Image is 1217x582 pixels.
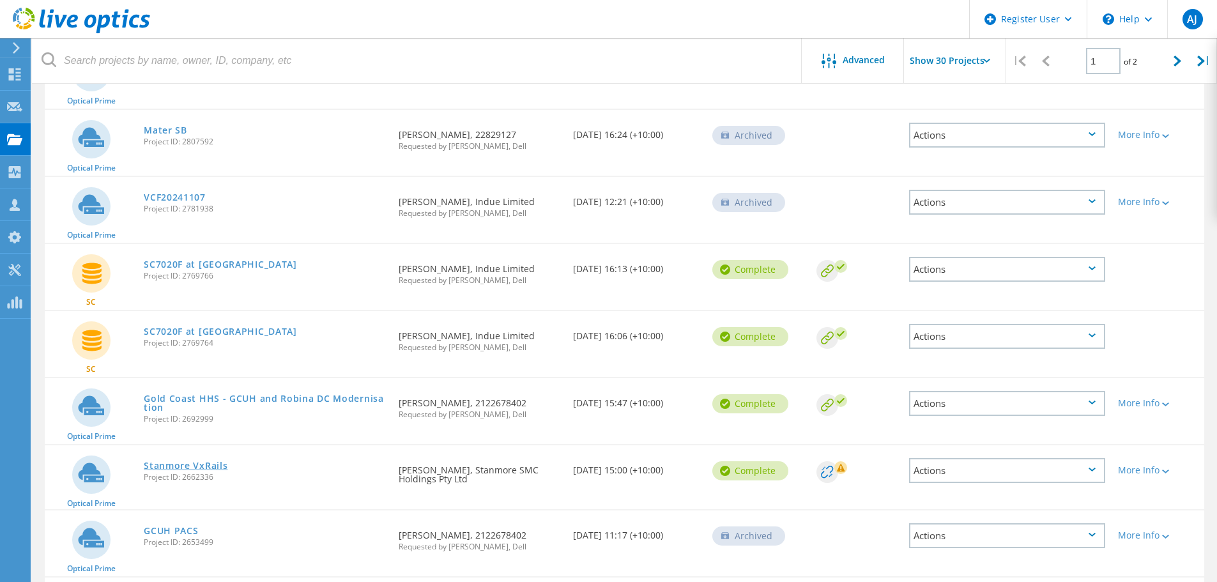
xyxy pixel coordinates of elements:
div: Actions [909,123,1105,148]
div: [DATE] 16:06 (+10:00) [567,311,706,353]
div: Archived [712,126,785,145]
div: | [1191,38,1217,84]
div: Actions [909,324,1105,349]
span: of 2 [1124,56,1137,67]
span: SC [86,365,96,373]
div: Complete [712,394,788,413]
input: Search projects by name, owner, ID, company, etc [32,38,802,83]
span: Requested by [PERSON_NAME], Dell [399,142,560,150]
span: Requested by [PERSON_NAME], Dell [399,344,560,351]
div: [PERSON_NAME], Indue Limited [392,244,566,297]
a: Mater SB [144,126,187,135]
div: [PERSON_NAME], Stanmore SMC Holdings Pty Ltd [392,445,566,496]
span: Advanced [843,56,885,65]
span: Optical Prime [67,231,116,239]
a: VCF20241107 [144,193,206,202]
div: More Info [1118,466,1198,475]
span: Requested by [PERSON_NAME], Dell [399,210,560,217]
div: [DATE] 16:13 (+10:00) [567,244,706,286]
div: [PERSON_NAME], Indue Limited [392,311,566,364]
div: [PERSON_NAME], 2122678402 [392,510,566,563]
div: [DATE] 12:21 (+10:00) [567,177,706,219]
div: More Info [1118,130,1198,139]
span: Requested by [PERSON_NAME], Dell [399,277,560,284]
svg: \n [1103,13,1114,25]
div: Complete [712,327,788,346]
div: Archived [712,526,785,546]
div: Actions [909,391,1105,416]
div: Actions [909,257,1105,282]
span: Requested by [PERSON_NAME], Dell [399,543,560,551]
div: [DATE] 15:47 (+10:00) [567,378,706,420]
div: Actions [909,458,1105,483]
span: Optical Prime [67,500,116,507]
div: Actions [909,523,1105,548]
a: Live Optics Dashboard [13,27,150,36]
div: More Info [1118,399,1198,408]
a: GCUH PACS [144,526,198,535]
div: Complete [712,260,788,279]
div: [DATE] 15:00 (+10:00) [567,445,706,487]
a: Stanmore VxRails [144,461,227,470]
span: Project ID: 2692999 [144,415,386,423]
a: SC7020F at [GEOGRAPHIC_DATA] [144,260,297,269]
span: Optical Prime [67,97,116,105]
div: Archived [712,193,785,212]
span: Optical Prime [67,565,116,572]
div: [DATE] 11:17 (+10:00) [567,510,706,553]
span: Project ID: 2662336 [144,473,386,481]
div: [PERSON_NAME], 2122678402 [392,378,566,431]
span: Project ID: 2807592 [144,138,386,146]
div: More Info [1118,197,1198,206]
span: AJ [1187,14,1197,24]
a: SC7020F at [GEOGRAPHIC_DATA] [144,327,297,336]
span: SC [86,298,96,306]
div: [PERSON_NAME], 22829127 [392,110,566,163]
span: Optical Prime [67,433,116,440]
a: Gold Coast HHS - GCUH and Robina DC Modernisation [144,394,386,412]
span: Project ID: 2769766 [144,272,386,280]
div: [DATE] 16:24 (+10:00) [567,110,706,152]
span: Project ID: 2653499 [144,539,386,546]
span: Requested by [PERSON_NAME], Dell [399,411,560,418]
div: Actions [909,190,1105,215]
div: Complete [712,461,788,480]
span: Project ID: 2769764 [144,339,386,347]
span: Optical Prime [67,164,116,172]
div: | [1006,38,1032,84]
span: Project ID: 2781938 [144,205,386,213]
div: [PERSON_NAME], Indue Limited [392,177,566,230]
div: More Info [1118,531,1198,540]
